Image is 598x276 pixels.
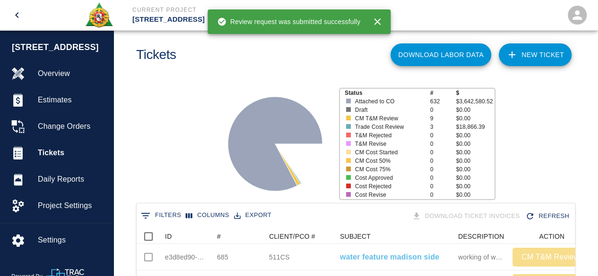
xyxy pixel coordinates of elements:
p: T&M Revise [355,140,423,148]
p: Cost Rejected [355,182,423,191]
span: Project Settings [38,200,105,211]
p: [STREET_ADDRESS] [132,14,350,25]
button: Select columns [183,208,232,223]
p: Cost Revise [355,191,423,199]
p: 0 [430,106,456,114]
div: ID [165,229,172,244]
p: $ [456,89,494,97]
a: water feature madison side [340,251,439,263]
div: Refresh the list [523,208,573,225]
span: Daily Reports [38,174,105,185]
p: 0 [430,191,456,199]
div: SUBJECT [340,229,371,244]
span: Tickets [38,147,105,159]
img: Roger & Sons Concrete [85,2,113,28]
p: CM Cost Started [355,148,423,157]
p: 0 [430,165,456,174]
p: $0.00 [456,106,494,114]
div: Review request was submitted successfully [217,13,360,30]
p: Status [345,89,430,97]
div: working of water feature madison side 4 days ( 9/8 , 9/9 ,9/10 and 9/11) [458,252,503,262]
p: CM Cost 50% [355,157,423,165]
button: Download Labor Data [390,43,491,66]
span: Change Orders [38,121,105,132]
button: Export [232,208,274,223]
div: 685 [217,252,228,262]
p: 9 [430,114,456,123]
p: $0.00 [456,140,494,148]
p: 0 [430,182,456,191]
p: CM Cost 75% [355,165,423,174]
a: NEW TICKET [499,43,572,66]
p: $0.00 [456,157,494,165]
p: 0 [430,174,456,182]
p: $0.00 [456,148,494,157]
span: [STREET_ADDRESS] [12,41,108,54]
p: $18,866.39 [456,123,494,131]
p: 3 [430,123,456,131]
div: # [217,229,221,244]
div: # [212,229,264,244]
div: ACTION [539,229,564,244]
p: Trade Cost Review [355,123,423,131]
p: CM T&M Review [516,251,584,263]
p: $0.00 [456,165,494,174]
p: 0 [430,140,456,148]
p: Cost Approved [355,174,423,182]
h1: Tickets [136,47,176,63]
div: 511CS [269,252,290,262]
div: CLIENT/PCO # [269,229,315,244]
p: # [430,89,456,97]
span: Estimates [38,94,105,106]
div: ID [160,229,212,244]
p: 632 [430,97,456,106]
p: Current Project [132,6,350,14]
p: $0.00 [456,174,494,182]
div: e3d8ed90-93e6-459b-9090-613993ff95cf [165,252,208,262]
p: CM T&M Review [355,114,423,123]
p: 0 [430,148,456,157]
span: Overview [38,68,105,79]
span: Settings [38,234,105,246]
div: DESCRIPTION [453,229,508,244]
button: Refresh [523,208,573,225]
p: Draft [355,106,423,114]
p: $0.00 [456,114,494,123]
p: $3,642,580.52 [456,97,494,106]
p: 0 [430,131,456,140]
div: ACTION [508,229,593,244]
div: SUBJECT [335,229,453,244]
p: T&M Rejected [355,131,423,140]
p: $0.00 [456,182,494,191]
p: $0.00 [456,131,494,140]
button: open drawer [6,4,28,26]
p: $0.00 [456,191,494,199]
p: Attached to CO [355,97,423,106]
iframe: Chat Widget [551,231,598,276]
p: 0 [430,157,456,165]
div: CLIENT/PCO # [264,229,335,244]
div: Tickets download in groups of 15 [410,208,524,225]
button: Show filters [139,208,183,223]
div: DESCRIPTION [458,229,504,244]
